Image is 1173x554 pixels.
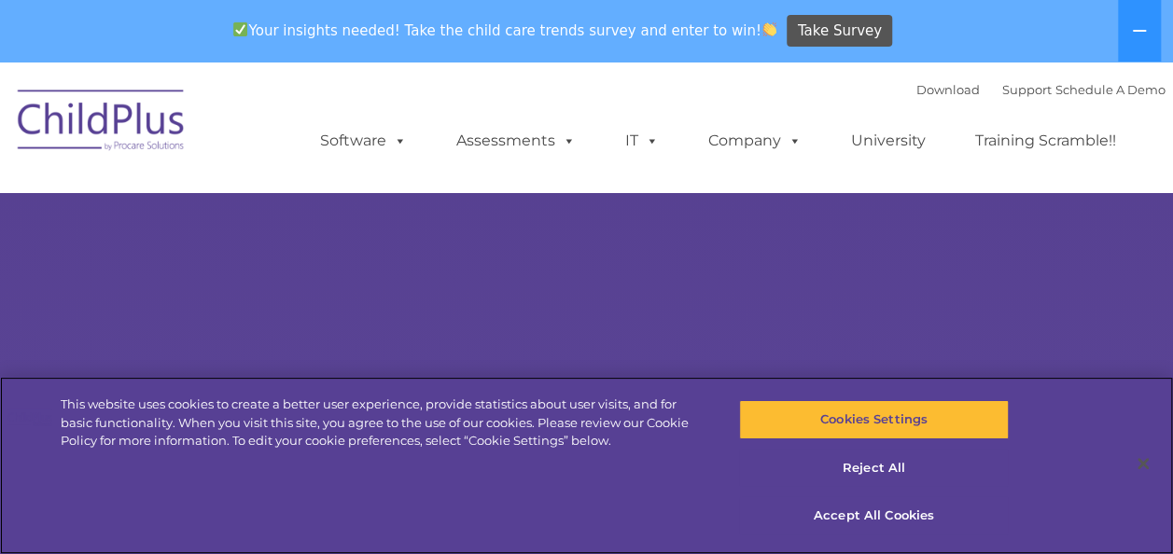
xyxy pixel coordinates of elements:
font: | [916,82,1166,97]
button: Cookies Settings [739,400,1009,439]
img: ChildPlus by Procare Solutions [8,76,195,170]
button: Reject All [739,449,1009,488]
a: Schedule A Demo [1055,82,1166,97]
a: Take Survey [787,15,892,48]
button: Accept All Cookies [739,496,1009,535]
a: Software [301,122,426,159]
a: Support [1002,82,1052,97]
span: Take Survey [798,15,882,48]
span: Phone number [259,200,339,214]
img: ✅ [233,22,247,36]
a: Company [690,122,820,159]
span: Your insights needed! Take the child care trends survey and enter to win! [226,12,785,48]
span: Last name [259,123,316,137]
a: Download [916,82,980,97]
button: Close [1123,443,1164,484]
a: University [832,122,944,159]
img: 👏 [762,22,776,36]
div: This website uses cookies to create a better user experience, provide statistics about user visit... [61,395,704,450]
a: Assessments [438,122,594,159]
a: IT [607,122,677,159]
a: Training Scramble!! [957,122,1135,159]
